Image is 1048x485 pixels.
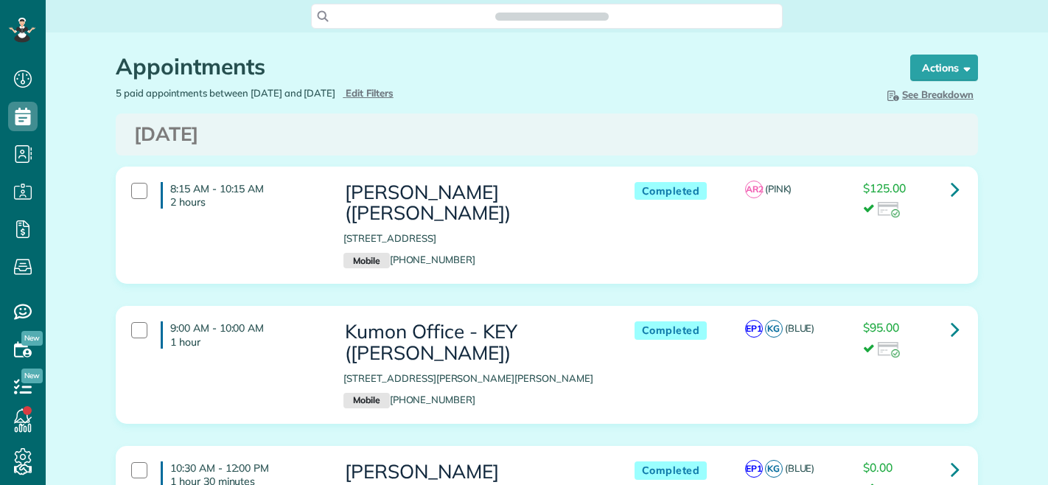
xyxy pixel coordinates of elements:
p: 2 hours [170,195,321,209]
span: Edit Filters [346,87,394,99]
span: EP1 [745,460,763,478]
h1: Appointments [116,55,882,79]
h4: 9:00 AM - 10:00 AM [161,321,321,348]
h3: [PERSON_NAME] [343,461,604,483]
span: EP1 [745,320,763,338]
span: Completed [635,461,708,480]
p: [STREET_ADDRESS][PERSON_NAME][PERSON_NAME] [343,371,604,385]
img: icon_credit_card_success-27c2c4fc500a7f1a58a13ef14842cb958d03041fefb464fd2e53c949a5770e83.png [878,342,900,358]
span: $125.00 [863,181,906,195]
span: See Breakdown [884,88,974,100]
p: 1 hour [170,335,321,349]
span: KG [765,460,783,478]
img: icon_credit_card_success-27c2c4fc500a7f1a58a13ef14842cb958d03041fefb464fd2e53c949a5770e83.png [878,202,900,218]
small: Mobile [343,253,389,269]
div: 5 paid appointments between [DATE] and [DATE] [105,86,547,100]
span: (PINK) [765,183,792,195]
h3: Kumon Office - KEY ([PERSON_NAME]) [343,321,604,363]
span: KG [765,320,783,338]
p: [STREET_ADDRESS] [343,231,604,245]
h4: 8:15 AM - 10:15 AM [161,182,321,209]
span: New [21,331,43,346]
h3: [DATE] [134,124,960,145]
span: (BLUE) [785,322,815,334]
span: (BLUE) [785,462,815,474]
span: Completed [635,182,708,200]
h3: [PERSON_NAME] ([PERSON_NAME]) [343,182,604,224]
small: Mobile [343,393,389,409]
a: Mobile[PHONE_NUMBER] [343,394,475,405]
span: $95.00 [863,320,899,335]
span: Completed [635,321,708,340]
span: Search ZenMaid… [510,9,593,24]
button: See Breakdown [880,86,978,102]
a: Mobile[PHONE_NUMBER] [343,254,475,265]
span: AR2 [745,181,763,198]
span: $0.00 [863,460,892,475]
a: Edit Filters [343,87,394,99]
button: Actions [910,55,978,81]
span: New [21,369,43,383]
